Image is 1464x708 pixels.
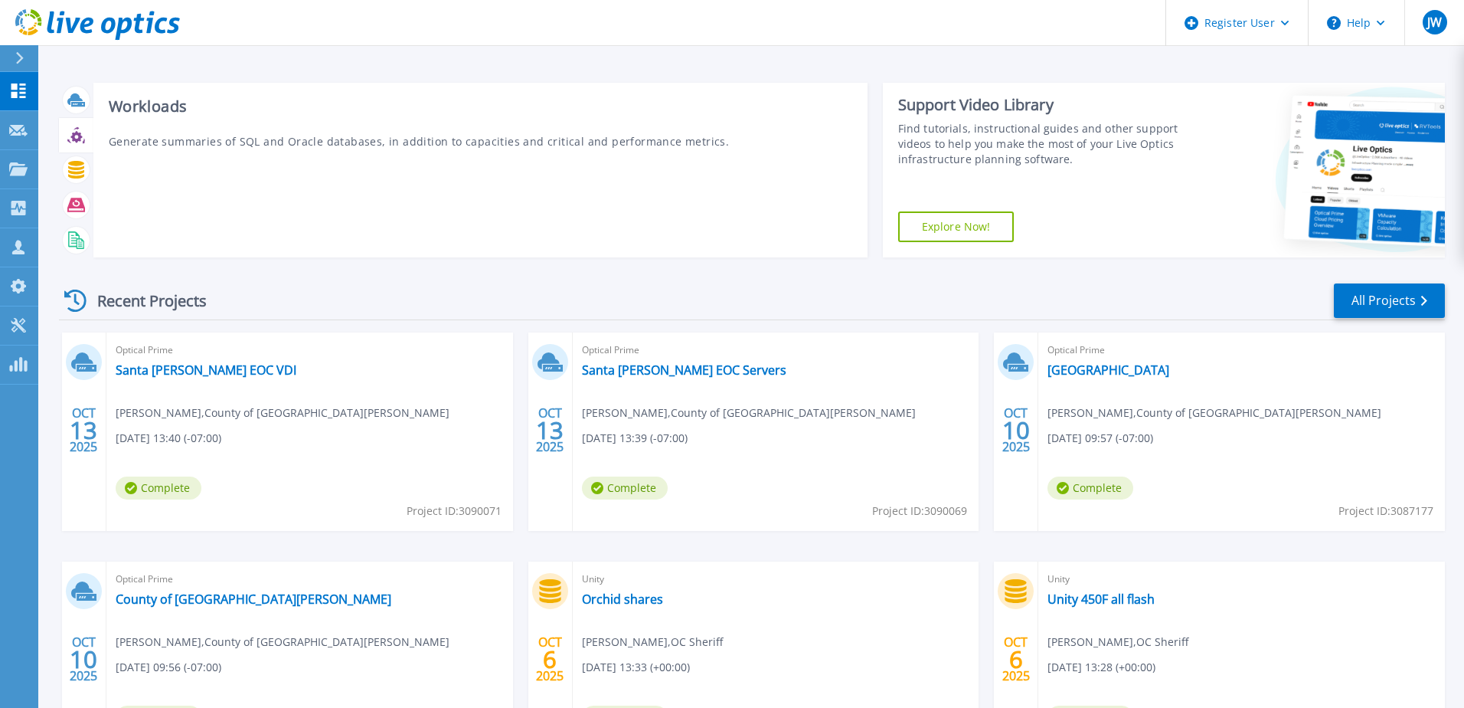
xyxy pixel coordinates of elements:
[1047,362,1169,378] a: [GEOGRAPHIC_DATA]
[1338,503,1433,520] span: Project ID: 3087177
[109,98,852,115] h3: Workloads
[1002,424,1030,437] span: 10
[535,402,564,458] div: OCT 2025
[109,133,852,149] p: Generate summaries of SQL and Oracle databases, in addition to capacities and critical and perfor...
[1047,405,1381,421] span: [PERSON_NAME] , County of [GEOGRAPHIC_DATA][PERSON_NAME]
[69,402,98,458] div: OCT 2025
[898,211,1015,242] a: Explore Now!
[69,631,98,687] div: OCT 2025
[1047,592,1155,607] a: Unity 450F all flash
[872,503,967,520] span: Project ID: 3090069
[582,362,786,378] a: Santa [PERSON_NAME] EOC Servers
[536,424,564,437] span: 13
[1047,477,1133,500] span: Complete
[582,571,970,588] span: Unity
[1334,284,1445,318] a: All Projects
[582,634,723,651] span: [PERSON_NAME] , OC Sheriff
[116,405,449,421] span: [PERSON_NAME] , County of [GEOGRAPHIC_DATA][PERSON_NAME]
[535,631,564,687] div: OCT 2025
[116,430,221,447] span: [DATE] 13:40 (-07:00)
[1047,342,1436,359] span: Optical Prime
[543,653,557,666] span: 6
[1047,430,1153,447] span: [DATE] 09:57 (-07:00)
[116,477,201,500] span: Complete
[116,659,221,676] span: [DATE] 09:56 (-07:00)
[1047,571,1436,588] span: Unity
[1047,634,1188,651] span: [PERSON_NAME] , OC Sheriff
[116,571,504,588] span: Optical Prime
[898,121,1185,167] div: Find tutorials, instructional guides and other support videos to help you make the most of your L...
[582,430,688,447] span: [DATE] 13:39 (-07:00)
[116,342,504,359] span: Optical Prime
[116,592,391,607] a: County of [GEOGRAPHIC_DATA][PERSON_NAME]
[582,592,663,607] a: Orchid shares
[1009,653,1023,666] span: 6
[1427,16,1442,28] span: JW
[116,634,449,651] span: [PERSON_NAME] , County of [GEOGRAPHIC_DATA][PERSON_NAME]
[1002,402,1031,458] div: OCT 2025
[1002,631,1031,687] div: OCT 2025
[59,282,227,320] div: Recent Projects
[582,342,970,359] span: Optical Prime
[1047,659,1155,676] span: [DATE] 13:28 (+00:00)
[70,424,97,437] span: 13
[898,95,1185,115] div: Support Video Library
[407,503,502,520] span: Project ID: 3090071
[582,659,690,676] span: [DATE] 13:33 (+00:00)
[70,653,97,666] span: 10
[582,405,916,421] span: [PERSON_NAME] , County of [GEOGRAPHIC_DATA][PERSON_NAME]
[116,362,296,378] a: Santa [PERSON_NAME] EOC VDI
[582,477,668,500] span: Complete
